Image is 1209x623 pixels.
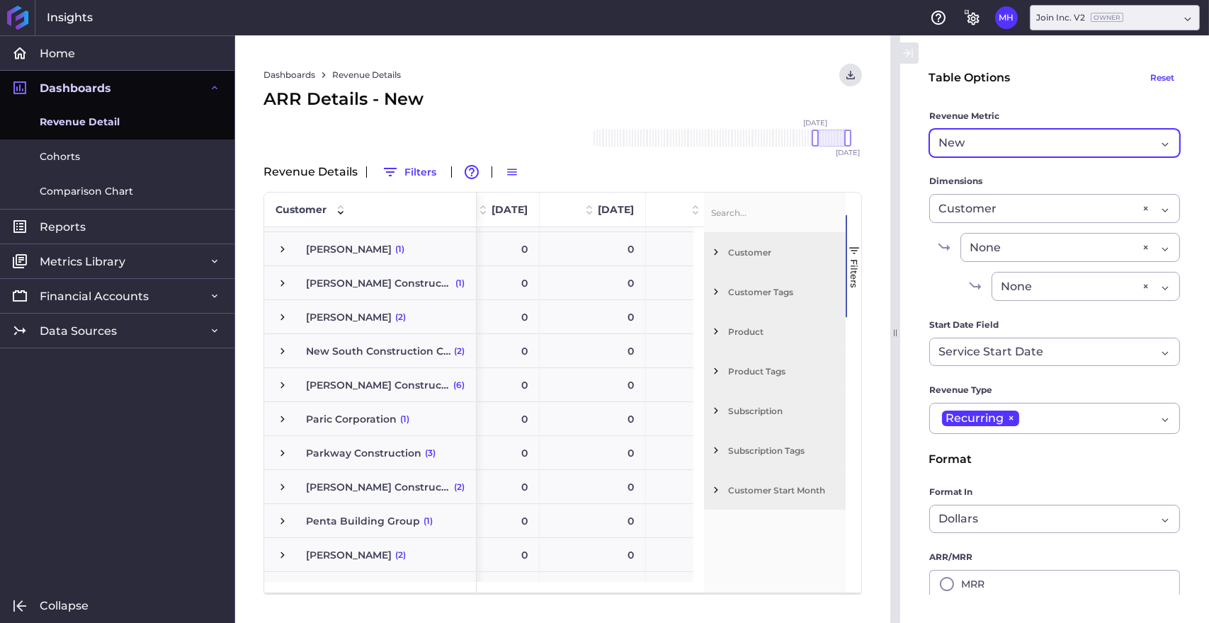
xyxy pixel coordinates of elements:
span: (2) [395,301,406,333]
span: [DATE] [803,120,827,127]
button: User Menu [839,64,862,86]
span: × [1004,411,1019,426]
span: Data Sources [40,324,117,338]
span: Format In [929,485,972,499]
div: Format [929,451,1181,468]
div: Dropdown select [929,338,1180,366]
div: 0 [540,334,646,367]
div: 0 [646,402,752,435]
div: Dropdown select [929,194,1180,223]
span: [DATE] [492,203,528,216]
span: [PERSON_NAME] [306,539,392,571]
div: 0 [433,538,540,571]
div: Revenue Details [263,161,862,183]
div: 0 [540,572,646,605]
span: Customer Start Month [728,485,840,496]
div: Dropdown select [992,272,1180,301]
div: Press SPACE to select this row. [264,470,477,504]
div: 0 [433,470,540,503]
a: Dashboards [263,69,315,81]
span: New South Construction Company, Inc. [306,335,450,367]
div: 0 [540,470,646,503]
span: [PERSON_NAME] Construction [306,267,452,299]
span: Customer [276,203,327,216]
div: 0 [540,300,646,333]
span: Customer [938,200,997,217]
div: Dropdown select [929,403,1180,434]
div: Press SPACE to select this row. [264,504,477,538]
span: Revenue Detail [40,115,120,130]
div: Join Inc. V2 [1036,11,1123,24]
div: Subscription Tags [704,430,846,470]
div: 0 [646,266,752,299]
span: Plant Construction Company [306,573,450,605]
span: Reports [40,219,86,234]
div: Dropdown select [960,233,1180,262]
span: (3) [425,437,436,469]
button: MRR [929,570,1180,598]
div: 0 [433,232,540,265]
div: Press SPACE to select this row. [264,300,477,334]
span: Revenue Type [929,383,992,397]
span: Filters [848,259,860,288]
button: User Menu [995,6,1018,29]
div: Product Tags [704,351,846,391]
span: (2) [454,573,465,605]
div: Press SPACE to select this row. [264,538,477,572]
ins: Owner [1091,13,1123,22]
div: Dropdown select [929,129,1180,157]
div: Dropdown select [1030,5,1200,30]
a: Revenue Details [332,69,401,81]
button: Help [927,6,950,29]
div: × [1142,239,1149,256]
div: 0 [540,538,646,571]
div: Press SPACE to select this row. [264,232,477,266]
div: 0 [540,436,646,469]
span: New [938,135,965,152]
span: Metrics Library [40,254,125,269]
div: Customer Start Month [704,470,846,510]
div: Table Options [929,69,1010,86]
div: 0 [646,232,752,265]
span: Dashboards [40,81,111,96]
span: [PERSON_NAME] Construction [306,471,450,503]
span: Penta Building Group [306,505,420,537]
span: Customer [728,247,840,258]
span: Home [40,46,75,61]
div: 0 [433,266,540,299]
span: [PERSON_NAME] [306,301,392,333]
span: ARR/MRR [929,550,972,564]
div: Press SPACE to select this row. [264,266,477,300]
div: 0 [646,470,752,503]
span: None [970,239,1001,256]
span: (1) [395,233,404,265]
div: 0 [646,572,752,605]
span: [PERSON_NAME] Construction [306,369,450,401]
button: Filters [375,161,443,183]
div: Product [704,311,846,351]
span: (1) [455,267,465,299]
span: Collapse [40,598,89,613]
span: (2) [454,335,465,367]
span: Revenue Metric [929,109,999,123]
div: 0 [433,436,540,469]
span: Parkway Construction [306,437,421,469]
div: Press SPACE to select this row. [264,402,477,436]
span: (1) [424,505,433,537]
div: 0 [433,504,540,537]
div: 0 [433,368,540,401]
span: Customer Tags [728,287,840,297]
span: None [1001,278,1032,295]
span: Comparison Chart [40,184,133,199]
div: Press SPACE to select this row. [264,436,477,470]
div: × [1142,200,1149,217]
div: Filter List 7 Filters [704,232,846,510]
div: 0 [646,504,752,537]
div: 0 [540,402,646,435]
span: Service Start Date [938,343,1043,360]
div: 0 [540,368,646,401]
span: Financial Accounts [40,289,149,304]
div: 0 [646,368,752,401]
div: Press SPACE to select this row. [264,368,477,402]
span: (1) [400,403,409,435]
